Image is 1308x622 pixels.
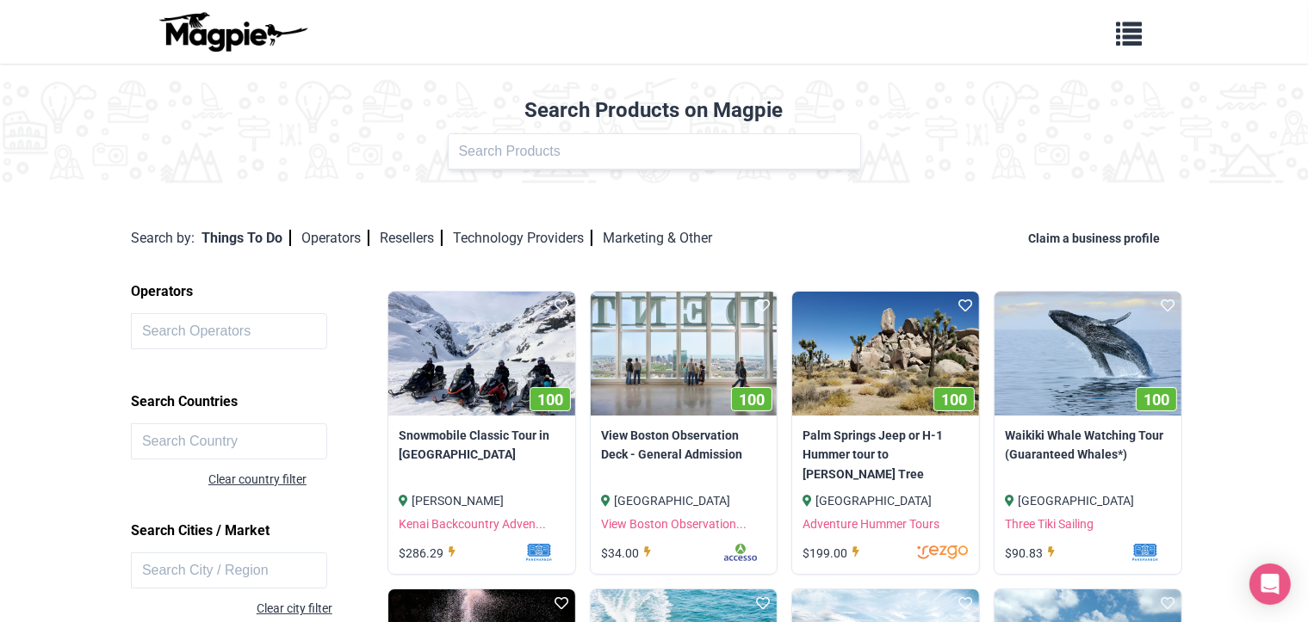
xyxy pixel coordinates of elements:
input: Search Country [131,423,327,459]
img: View Boston Observation Deck - General Admission image [591,292,778,416]
div: $90.83 [1005,544,1060,563]
a: Waikiki Whale Watching Tour (Guaranteed Whales*) [1005,426,1171,465]
img: Palm Springs Jeep or H-1 Hummer tour to Joshua Tree image [792,292,979,416]
div: $199.00 [803,544,865,563]
img: Snowmobile Classic Tour in Kenai Fjords National Park image [388,292,575,416]
a: 100 [792,292,979,416]
input: Search City / Region [131,552,327,588]
img: rfmmbjnnyrazl4oou2zc.svg [672,544,766,561]
a: Things To Do [201,230,291,246]
div: [PERSON_NAME] [399,491,565,510]
a: Resellers [380,230,443,246]
span: 100 [1144,391,1169,409]
input: Search Operators [131,313,327,349]
h2: Operators [131,277,393,306]
span: 100 [537,391,563,409]
div: Open Intercom Messenger [1249,563,1291,605]
div: $34.00 [601,544,656,563]
span: 100 [739,391,765,409]
a: View Boston Observation... [601,517,747,531]
a: Marketing & Other [603,230,712,246]
a: Kenai Backcountry Adven... [399,517,546,531]
h2: Search Cities / Market [131,516,393,545]
a: Snowmobile Classic Tour in [GEOGRAPHIC_DATA] [399,426,565,465]
span: 100 [941,391,967,409]
div: Clear city filter [131,599,332,618]
div: [GEOGRAPHIC_DATA] [803,491,969,510]
a: 100 [995,292,1181,416]
a: Operators [301,230,369,246]
img: mf1jrhtrrkrdcsvakxwt.svg [1076,544,1171,561]
img: mf1jrhtrrkrdcsvakxwt.svg [470,544,565,561]
a: Palm Springs Jeep or H-1 Hummer tour to [PERSON_NAME] Tree [803,426,969,483]
a: Three Tiki Sailing [1005,517,1094,531]
a: 100 [388,292,575,416]
img: jnlrevnfoudwrkxojroq.svg [874,544,969,561]
h2: Search Countries [131,387,393,416]
img: Waikiki Whale Watching Tour (Guaranteed Whales*) image [995,292,1181,416]
a: 100 [591,292,778,416]
div: Clear country filter [208,470,393,489]
div: $286.29 [399,544,461,563]
div: [GEOGRAPHIC_DATA] [1005,491,1171,510]
div: Search by: [131,227,195,249]
a: Technology Providers [453,230,592,246]
h2: Search Products on Magpie [10,98,1298,123]
div: [GEOGRAPHIC_DATA] [601,491,767,510]
img: logo-ab69f6fb50320c5b225c76a69d11143b.png [155,11,310,52]
input: Search Products [448,133,861,169]
a: Adventure Hummer Tours [803,517,939,531]
a: Claim a business profile [1028,231,1167,245]
a: View Boston Observation Deck - General Admission [601,426,767,465]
